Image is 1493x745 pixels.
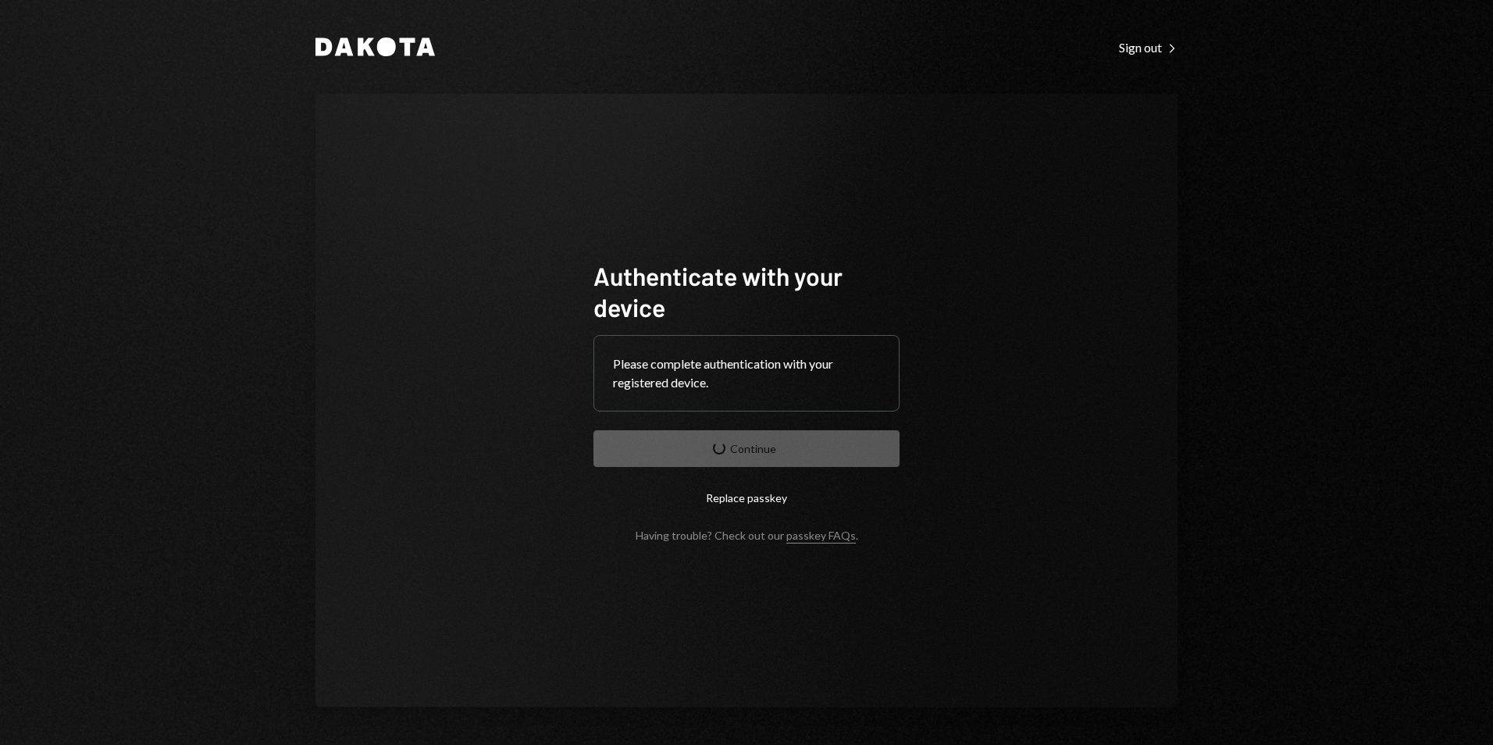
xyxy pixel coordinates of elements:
[1119,40,1178,55] div: Sign out
[636,529,858,542] div: Having trouble? Check out our .
[593,260,900,323] h1: Authenticate with your device
[1119,38,1178,55] a: Sign out
[613,355,880,392] div: Please complete authentication with your registered device.
[593,479,900,516] button: Replace passkey
[786,529,856,544] a: passkey FAQs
